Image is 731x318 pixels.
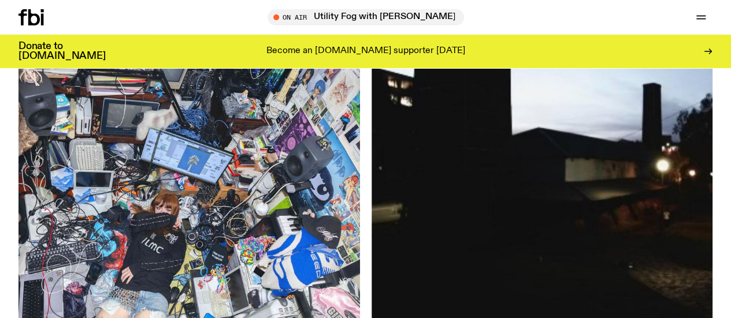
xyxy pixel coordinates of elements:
[18,42,106,61] h3: Donate to [DOMAIN_NAME]
[280,13,458,21] span: Tune in live
[268,9,464,25] button: On AirUtility Fog with [PERSON_NAME]
[266,46,465,57] p: Become an [DOMAIN_NAME] supporter [DATE]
